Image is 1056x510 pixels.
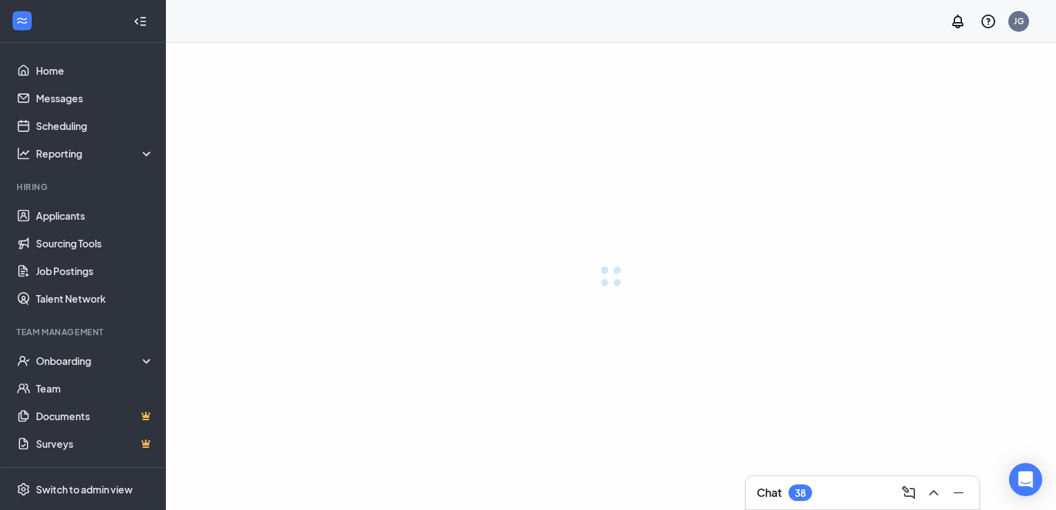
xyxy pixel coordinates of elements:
div: Switch to admin view [36,482,133,496]
svg: WorkstreamLogo [15,14,29,28]
svg: Settings [17,482,30,496]
a: Team [36,375,154,402]
a: DocumentsCrown [36,402,154,430]
div: Onboarding [36,354,155,368]
svg: Notifications [950,13,966,30]
svg: ComposeMessage [901,484,917,501]
div: Hiring [17,181,151,193]
div: JG [1014,15,1024,27]
a: Sourcing Tools [36,229,154,257]
button: Minimize [946,482,968,504]
div: Reporting [36,147,155,160]
a: Job Postings [36,257,154,285]
h3: Chat [757,485,782,500]
a: Home [36,57,154,84]
svg: Minimize [950,484,967,501]
a: SurveysCrown [36,430,154,457]
svg: Collapse [133,15,147,28]
div: Team Management [17,326,151,338]
svg: UserCheck [17,354,30,368]
svg: QuestionInfo [980,13,997,30]
a: Talent Network [36,285,154,312]
div: 38 [795,487,806,499]
div: Open Intercom Messenger [1009,463,1042,496]
button: ChevronUp [921,482,943,504]
a: Scheduling [36,112,154,140]
button: ComposeMessage [896,482,918,504]
svg: Analysis [17,147,30,160]
a: Applicants [36,202,154,229]
svg: ChevronUp [925,484,942,501]
a: Messages [36,84,154,112]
